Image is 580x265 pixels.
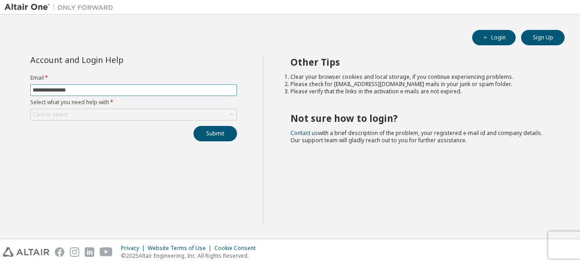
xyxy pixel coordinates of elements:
[290,56,549,68] h2: Other Tips
[472,30,516,45] button: Login
[193,126,237,141] button: Submit
[148,245,214,252] div: Website Terms of Use
[121,252,261,260] p: © 2025 Altair Engineering, Inc. All Rights Reserved.
[290,112,549,124] h2: Not sure how to login?
[290,129,542,144] span: with a brief description of the problem, your registered e-mail id and company details. Our suppo...
[55,247,64,257] img: facebook.svg
[31,109,237,120] div: Click to select
[33,111,68,118] div: Click to select
[3,247,49,257] img: altair_logo.svg
[290,73,549,81] li: Clear your browser cookies and local storage, if you continue experiencing problems.
[30,99,237,106] label: Select what you need help with
[5,3,118,12] img: Altair One
[30,56,196,63] div: Account and Login Help
[30,74,237,82] label: Email
[290,88,549,95] li: Please verify that the links in the activation e-mails are not expired.
[70,247,79,257] img: instagram.svg
[290,81,549,88] li: Please check for [EMAIL_ADDRESS][DOMAIN_NAME] mails in your junk or spam folder.
[290,129,318,137] a: Contact us
[521,30,565,45] button: Sign Up
[85,247,94,257] img: linkedin.svg
[121,245,148,252] div: Privacy
[214,245,261,252] div: Cookie Consent
[100,247,113,257] img: youtube.svg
